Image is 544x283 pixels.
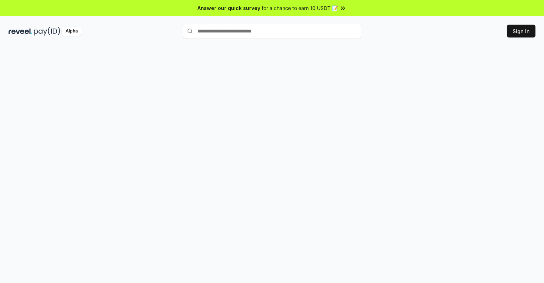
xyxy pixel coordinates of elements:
[62,27,82,36] div: Alpha
[34,27,60,36] img: pay_id
[9,27,32,36] img: reveel_dark
[507,25,535,37] button: Sign In
[262,4,338,12] span: for a chance to earn 10 USDT 📝
[197,4,260,12] span: Answer our quick survey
